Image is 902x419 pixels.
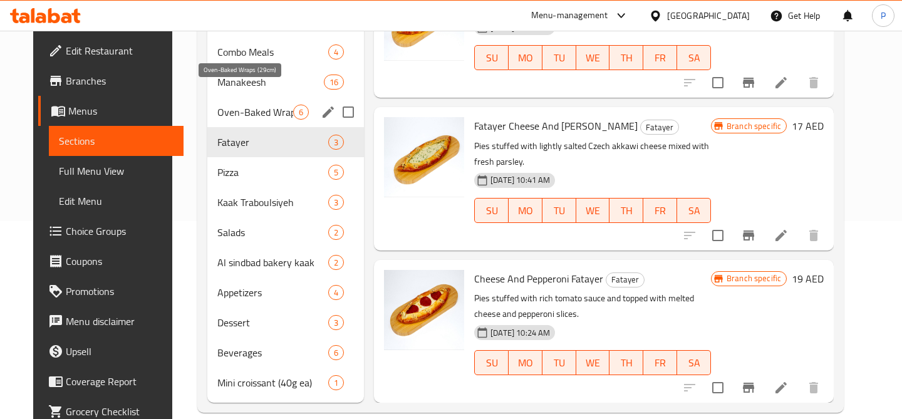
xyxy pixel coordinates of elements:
[38,336,184,366] a: Upsell
[576,45,610,70] button: WE
[648,202,672,220] span: FR
[207,67,364,97] div: Manakeesh16
[49,126,184,156] a: Sections
[207,368,364,398] div: Mini croissant (40g ea)1
[217,285,328,300] span: Appetizers
[509,198,542,223] button: MO
[328,375,344,390] div: items
[328,135,344,150] div: items
[542,198,576,223] button: TU
[609,45,643,70] button: TH
[542,350,576,375] button: TU
[799,68,829,98] button: delete
[68,103,174,118] span: Menus
[38,276,184,306] a: Promotions
[542,45,576,70] button: TU
[677,198,711,223] button: SA
[66,284,174,299] span: Promotions
[581,49,605,67] span: WE
[581,354,605,372] span: WE
[474,350,509,375] button: SU
[799,373,829,403] button: delete
[66,314,174,329] span: Menu disclaimer
[207,187,364,217] div: Kaak Traboulsiyeh3
[38,366,184,396] a: Coverage Report
[59,194,174,209] span: Edit Menu
[722,272,786,284] span: Branch specific
[328,255,344,270] div: items
[514,202,537,220] span: MO
[217,195,328,210] span: Kaak Traboulsiyeh
[384,270,464,350] img: Cheese And Pepperoni Fatayer
[474,291,711,322] p: Pies stuffed with rich tomato sauce and topped with melted cheese and pepperoni slices.
[207,127,364,157] div: Fatayer3
[66,43,174,58] span: Edit Restaurant
[643,198,677,223] button: FR
[38,96,184,126] a: Menus
[485,327,555,339] span: [DATE] 10:24 AM
[547,49,571,67] span: TU
[38,306,184,336] a: Menu disclaimer
[474,198,509,223] button: SU
[643,45,677,70] button: FR
[474,116,638,135] span: Fatayer Cheese And [PERSON_NAME]
[547,202,571,220] span: TU
[648,354,672,372] span: FR
[774,228,789,243] a: Edit menu item
[705,222,731,249] span: Select to update
[581,202,605,220] span: WE
[38,66,184,96] a: Branches
[207,157,364,187] div: Pizza5
[474,138,711,170] p: Pies stuffed with lightly salted Czech akkawi cheese mixed with fresh parsley.
[217,345,328,360] div: Beverages
[217,315,328,330] span: Dessert
[643,350,677,375] button: FR
[705,375,731,401] span: Select to update
[609,198,643,223] button: TH
[66,344,174,359] span: Upsell
[329,377,343,389] span: 1
[474,269,603,288] span: Cheese And Pepperoni Fatayer
[640,120,679,135] div: Fatayer
[792,270,824,287] h6: 19 AED
[294,106,308,118] span: 6
[606,272,644,287] span: Fatayer
[217,225,328,240] div: Salads
[59,163,174,178] span: Full Menu View
[576,350,610,375] button: WE
[66,224,174,239] span: Choice Groups
[329,46,343,58] span: 4
[217,44,328,59] span: Combo Meals
[217,135,328,150] span: Fatayer
[774,380,789,395] a: Edit menu item
[217,375,328,390] span: Mini croissant (40g ea)
[682,354,706,372] span: SA
[329,227,343,239] span: 2
[547,354,571,372] span: TU
[485,174,555,186] span: [DATE] 10:41 AM
[329,167,343,178] span: 5
[324,76,343,88] span: 16
[328,315,344,330] div: items
[329,257,343,269] span: 2
[49,156,184,186] a: Full Menu View
[329,137,343,148] span: 3
[207,37,364,67] div: Combo Meals4
[328,44,344,59] div: items
[59,133,174,148] span: Sections
[677,45,711,70] button: SA
[531,8,608,23] div: Menu-management
[614,354,638,372] span: TH
[734,68,764,98] button: Branch-specific-item
[328,225,344,240] div: items
[207,308,364,338] div: Dessert3
[66,404,174,419] span: Grocery Checklist
[509,350,542,375] button: MO
[722,120,786,132] span: Branch specific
